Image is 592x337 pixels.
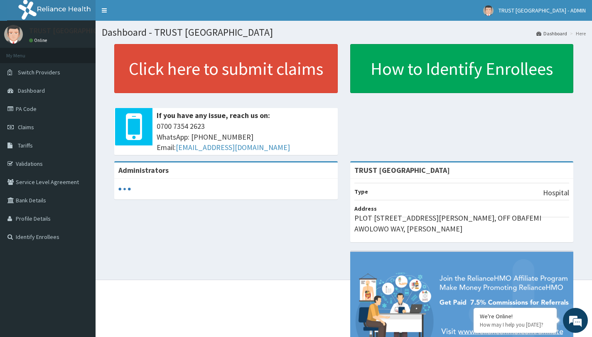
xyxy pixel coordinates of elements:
[118,183,131,195] svg: audio-loading
[18,87,45,94] span: Dashboard
[18,142,33,149] span: Tariffs
[483,5,494,16] img: User Image
[536,30,567,37] a: Dashboard
[18,69,60,76] span: Switch Providers
[4,25,23,44] img: User Image
[350,44,574,93] a: How to Identify Enrollees
[102,27,586,38] h1: Dashboard - TRUST [GEOGRAPHIC_DATA]
[29,37,49,43] a: Online
[543,187,569,198] p: Hospital
[18,123,34,131] span: Claims
[29,27,148,34] p: TRUST [GEOGRAPHIC_DATA] - ADMIN
[568,30,586,37] li: Here
[354,205,377,212] b: Address
[118,165,169,175] b: Administrators
[480,321,550,328] p: How may I help you today?
[354,188,368,195] b: Type
[157,111,270,120] b: If you have any issue, reach us on:
[354,165,450,175] strong: TRUST [GEOGRAPHIC_DATA]
[157,121,334,153] span: 0700 7354 2623 WhatsApp: [PHONE_NUMBER] Email:
[176,143,290,152] a: [EMAIL_ADDRESS][DOMAIN_NAME]
[480,312,550,320] div: We're Online!
[354,213,570,234] p: PLOT [STREET_ADDRESS][PERSON_NAME], OFF OBAFEMI AWOLOWO WAY, [PERSON_NAME]
[114,44,338,93] a: Click here to submit claims
[499,7,586,14] span: TRUST [GEOGRAPHIC_DATA] - ADMIN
